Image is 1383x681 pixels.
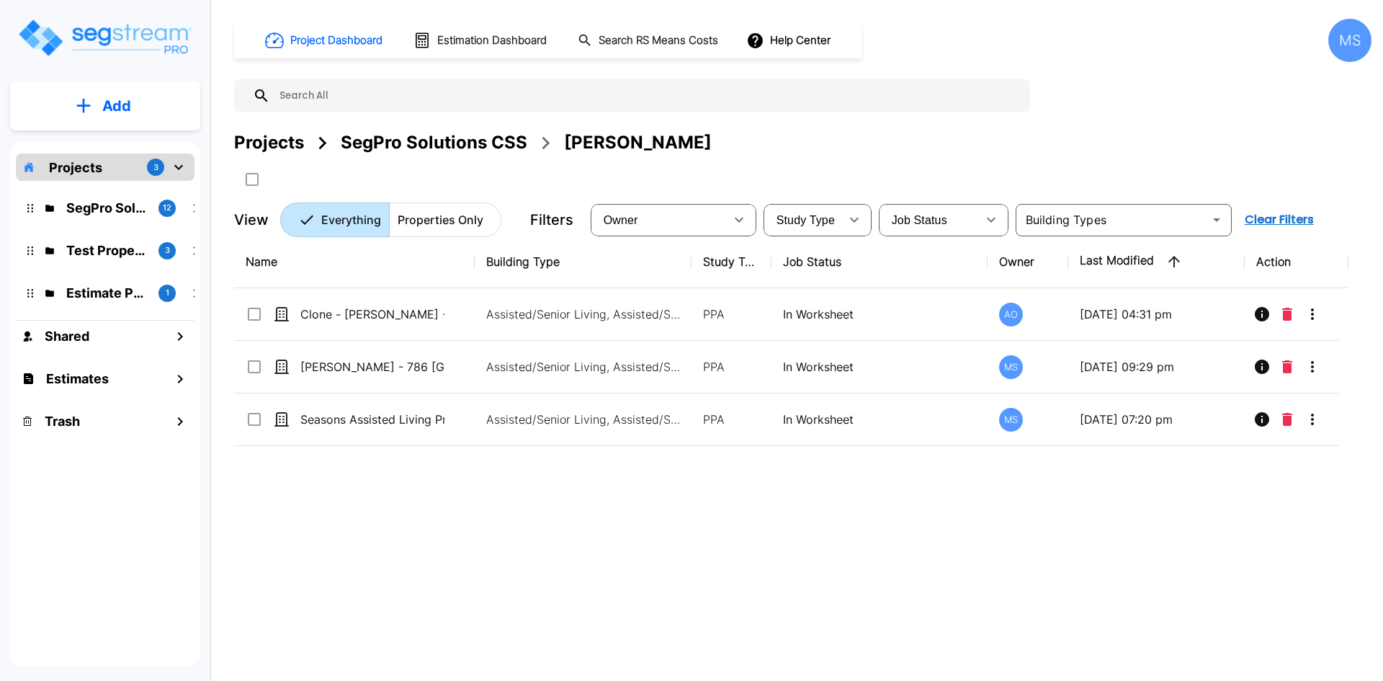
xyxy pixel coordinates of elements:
button: Delete [1276,352,1298,381]
button: Info [1248,300,1276,329]
img: Logo [17,17,193,58]
button: More-Options [1298,300,1327,329]
button: Search RS Means Costs [572,27,726,55]
div: AO [999,303,1023,326]
p: [DATE] 07:20 pm [1080,411,1233,428]
div: Select [766,200,840,240]
p: [PERSON_NAME] - 786 [GEOGRAPHIC_DATA] [300,358,444,375]
p: 12 [163,202,171,214]
th: Job Status [771,236,988,288]
p: Assisted/Senior Living, Assisted/Senior Living Site [486,411,681,428]
div: Select [882,200,977,240]
h1: Estimation Dashboard [437,32,547,49]
button: Delete [1276,405,1298,434]
p: 3 [165,244,170,257]
button: Add [10,85,200,127]
button: Info [1248,405,1276,434]
p: Add [102,95,131,117]
p: Filters [530,209,573,231]
button: Info [1248,352,1276,381]
input: Search All [270,79,1023,112]
div: Projects [234,130,304,156]
button: Estimation Dashboard [408,25,555,55]
h1: Shared [45,326,89,346]
h1: Estimates [46,369,109,388]
div: Select [594,200,725,240]
h1: Trash [45,411,80,431]
div: MS [1328,19,1371,62]
button: Properties Only [389,202,501,237]
button: Delete [1276,300,1298,329]
p: [DATE] 04:31 pm [1080,306,1233,323]
p: SegPro Solutions CSS [66,198,147,218]
p: Seasons Assisted Living PropCo, LLC - [STREET_ADDRESS] [300,411,444,428]
div: MS [999,355,1023,379]
button: Project Dashboard [259,25,390,56]
div: [PERSON_NAME] [564,130,712,156]
p: PPA [703,306,760,323]
p: Clone - [PERSON_NAME] - 786 [GEOGRAPHIC_DATA] [300,306,444,323]
p: Properties Only [398,211,483,228]
p: Everything [321,211,381,228]
span: Study Type [776,214,835,226]
p: 1 [166,287,169,299]
input: Building Types [1020,210,1204,230]
p: Assisted/Senior Living, Assisted/Senior Living Site [486,358,681,375]
h1: Project Dashboard [290,32,382,49]
div: SegPro Solutions CSS [341,130,527,156]
p: In Worksheet [783,306,977,323]
p: Projects [49,158,102,177]
span: Owner [604,214,638,226]
button: Everything [280,202,390,237]
p: Estimate Property [66,283,147,303]
th: Building Type [475,236,691,288]
button: Help Center [743,27,836,54]
div: Platform [280,202,501,237]
p: 3 [153,161,158,174]
p: PPA [703,358,760,375]
th: Name [234,236,475,288]
button: More-Options [1298,352,1327,381]
p: In Worksheet [783,358,977,375]
h1: Search RS Means Costs [599,32,718,49]
p: Assisted/Senior Living, Assisted/Senior Living Site [486,306,681,323]
th: Action [1245,236,1349,288]
p: PPA [703,411,760,428]
th: Last Modified [1068,236,1245,288]
button: SelectAll [238,165,267,194]
p: Test Property Folder [66,241,147,260]
span: Job Status [892,214,947,226]
th: Study Type [691,236,771,288]
button: Clear Filters [1239,205,1320,234]
button: Open [1207,210,1227,230]
p: [DATE] 09:29 pm [1080,358,1233,375]
th: Owner [988,236,1068,288]
button: More-Options [1298,405,1327,434]
p: View [234,209,269,231]
p: In Worksheet [783,411,977,428]
div: MS [999,408,1023,432]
